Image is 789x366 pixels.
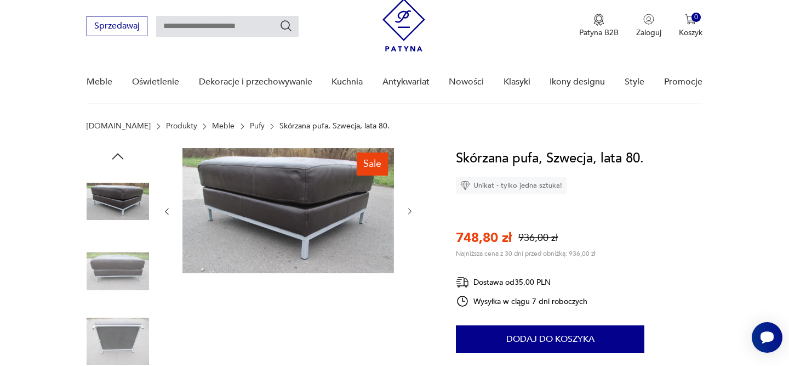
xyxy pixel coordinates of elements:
[579,14,619,38] button: Patyna B2B
[382,61,430,103] a: Antykwariat
[664,61,702,103] a: Promocje
[212,122,235,131] a: Meble
[679,27,702,38] p: Koszyk
[250,122,265,131] a: Pufy
[518,231,558,245] p: 936,00 zł
[685,14,696,25] img: Ikona koszyka
[279,19,293,32] button: Szukaj
[87,61,112,103] a: Meble
[636,14,661,38] button: Zaloguj
[456,249,596,258] p: Najniższa cena z 30 dni przed obniżką: 936,00 zł
[456,325,644,353] button: Dodaj do koszyka
[87,23,147,31] a: Sprzedawaj
[357,153,388,176] div: Sale
[593,14,604,26] img: Ikona medalu
[456,275,587,289] div: Dostawa od 35,00 PLN
[643,14,654,25] img: Ikonka użytkownika
[460,181,470,190] img: Ikona diamentu
[199,61,312,103] a: Dekoracje i przechowywanie
[456,229,512,247] p: 748,80 zł
[636,27,661,38] p: Zaloguj
[279,122,390,131] p: Skórzana pufa, Szwecja, lata 80.
[87,240,149,303] img: Zdjęcie produktu Skórzana pufa, Szwecja, lata 80.
[132,61,179,103] a: Oświetlenie
[87,122,151,131] a: [DOMAIN_NAME]
[456,177,567,194] div: Unikat - tylko jedna sztuka!
[182,148,394,273] img: Zdjęcie produktu Skórzana pufa, Szwecja, lata 80.
[504,61,530,103] a: Klasyki
[87,170,149,233] img: Zdjęcie produktu Skórzana pufa, Szwecja, lata 80.
[752,322,782,353] iframe: Smartsupp widget button
[625,61,644,103] a: Style
[449,61,484,103] a: Nowości
[331,61,363,103] a: Kuchnia
[579,14,619,38] a: Ikona medaluPatyna B2B
[456,148,644,169] h1: Skórzana pufa, Szwecja, lata 80.
[679,14,702,38] button: 0Koszyk
[550,61,605,103] a: Ikony designu
[456,275,469,289] img: Ikona dostawy
[87,16,147,36] button: Sprzedawaj
[166,122,197,131] a: Produkty
[579,27,619,38] p: Patyna B2B
[456,295,587,308] div: Wysyłka w ciągu 7 dni roboczych
[691,13,701,22] div: 0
